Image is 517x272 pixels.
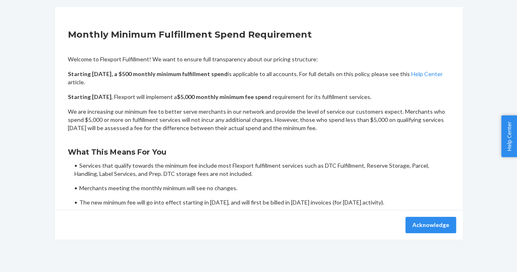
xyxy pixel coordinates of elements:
button: Help Center [501,115,517,157]
button: Acknowledge [405,217,456,233]
b: Starting [DATE], a $500 monthly minimum fulfillment spend [68,70,228,77]
p: , Flexport will implement a requirement for its fulfillment services. [68,93,450,101]
a: Help Center [411,70,443,77]
li: Services that qualify towards the minimum fee include most Flexport fulfillment services such as ... [74,162,450,178]
li: Merchants meeting the monthly minimum will see no changes. [74,184,450,192]
h3: What This Means For You [68,147,450,157]
h2: Monthly Minimum Fulfillment Spend Requirement [68,28,450,41]
li: The new minimum fee will go into effect starting in [DATE], and will first be billed in [DATE] in... [74,198,450,207]
p: is applicable to all accounts. For full details on this policy, please see this article. [68,70,450,86]
p: We are increasing our minimum fee to better serve merchants in our network and provide the level ... [68,108,450,132]
b: $5,000 monthly minimum fee spend [177,93,271,100]
b: Starting [DATE] [68,93,112,100]
p: Welcome to Flexport Fulfillment! We want to ensure full transparency about our pricing structure: [68,55,450,63]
